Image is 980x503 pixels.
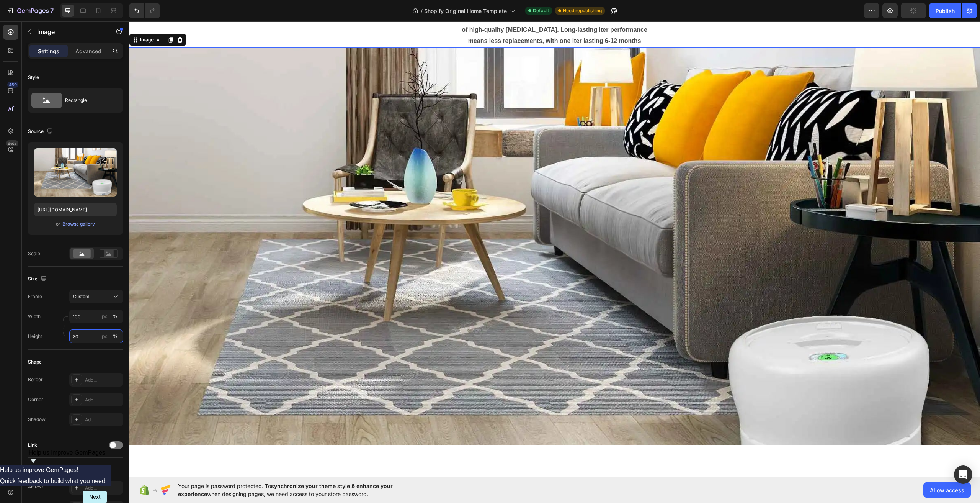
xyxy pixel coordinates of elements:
input: px% [69,329,123,343]
div: Undo/Redo [129,3,160,18]
label: Width [28,313,41,320]
span: Need republishing [563,7,602,14]
p: Image [37,27,102,36]
span: / [421,7,423,15]
span: Default [533,7,549,14]
span: Allow access [930,486,964,494]
div: Browse gallery [62,221,95,228]
div: Beta [6,140,18,146]
button: Publish [929,3,961,18]
span: Your page is password protected. To when designing pages, we need access to your store password. [178,482,423,498]
button: Browse gallery [62,220,95,228]
img: preview-image [34,148,117,197]
div: % [113,313,118,320]
div: Scale [28,250,40,257]
div: Shadow [28,416,46,423]
div: Publish [936,7,955,15]
p: 7 [50,6,54,15]
span: Custom [73,293,90,300]
div: Open Intercom Messenger [954,465,972,484]
div: % [113,333,118,340]
div: px [102,313,107,320]
p: Settings [38,47,59,55]
button: Custom [69,290,123,303]
span: Shopify Original Home Template [424,7,507,15]
button: 7 [3,3,57,18]
iframe: Design area [129,21,980,477]
span: synchronize your theme style & enhance your experience [178,483,393,497]
label: Frame [28,293,42,300]
button: Allow access [923,482,971,498]
div: Rectangle [65,92,112,109]
div: Style [28,74,39,81]
button: % [100,312,109,321]
div: 450 [7,82,18,88]
span: or [56,220,60,229]
div: Shape [28,359,42,365]
input: px% [69,310,123,323]
div: Border [28,376,43,383]
div: Source [28,126,54,137]
label: Height [28,333,42,340]
div: Size [28,274,48,284]
button: % [100,332,109,341]
div: Link [28,442,37,449]
span: Help us improve GemPages! [29,449,107,456]
div: Corner [28,396,43,403]
div: Add... [85,397,121,403]
button: Show survey - Help us improve GemPages! [29,449,107,465]
button: px [111,332,120,341]
div: px [102,333,107,340]
input: https://example.com/image.jpg [34,203,117,216]
p: Advanced [75,47,101,55]
div: Add... [85,416,121,423]
button: px [111,312,120,321]
div: Add... [85,377,121,383]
